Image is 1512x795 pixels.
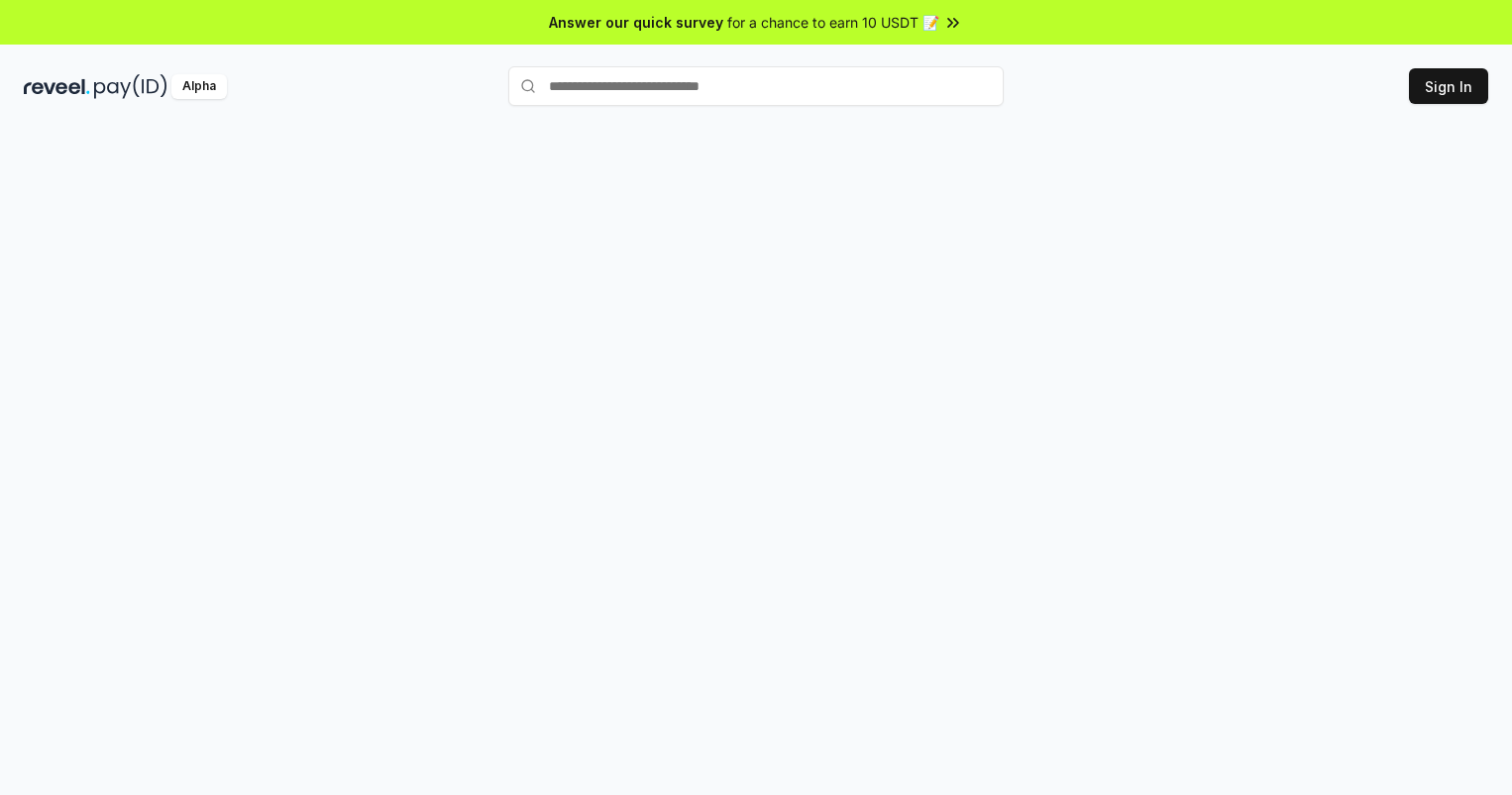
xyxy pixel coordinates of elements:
span: for a chance to earn 10 USDT 📝 [727,12,939,33]
button: Sign In [1409,68,1488,104]
img: reveel_dark [24,74,90,99]
img: pay_id [94,74,167,99]
div: Alpha [171,74,227,99]
span: Answer our quick survey [549,12,723,33]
